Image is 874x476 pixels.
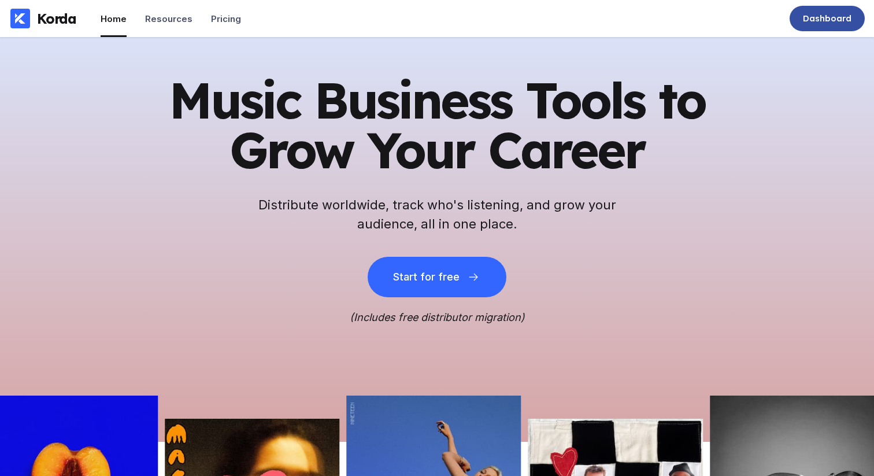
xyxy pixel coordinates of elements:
button: Start for free [368,257,506,297]
div: Start for free [393,271,459,283]
i: (Includes free distributor migration) [350,311,525,323]
div: Resources [145,13,192,24]
div: Pricing [211,13,241,24]
div: Dashboard [803,13,851,24]
h2: Distribute worldwide, track who's listening, and grow your audience, all in one place. [252,195,622,234]
div: Korda [37,10,76,27]
h1: Music Business Tools to Grow Your Career [154,75,720,175]
div: Home [101,13,127,24]
a: Dashboard [790,6,865,31]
